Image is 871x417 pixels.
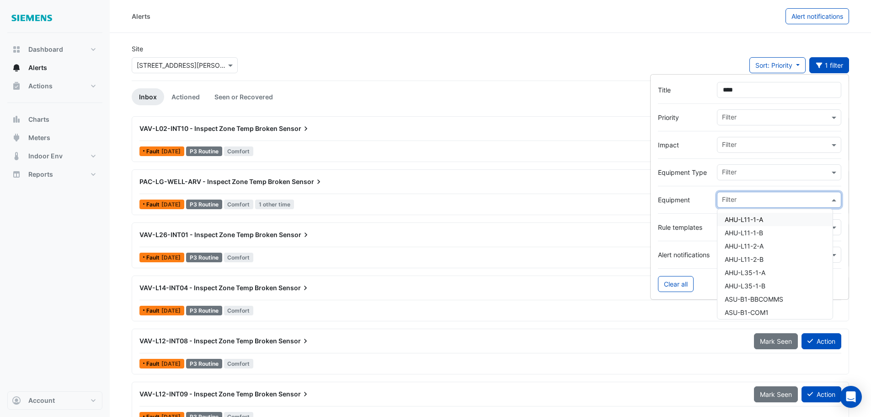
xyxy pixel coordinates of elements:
[28,170,53,179] span: Reports
[760,337,792,345] span: Mark Seen
[224,253,254,262] span: Comfort
[809,57,850,73] button: 1 filter
[749,57,806,73] button: Sort: Priority
[12,115,21,124] app-icon: Charts
[28,396,55,405] span: Account
[7,40,102,59] button: Dashboard
[725,282,765,290] span: AHU-L35-1-B
[7,77,102,95] button: Actions
[146,202,161,207] span: Fault
[658,168,710,177] label: Equipment Type
[186,200,222,209] div: P3 Routine
[139,390,277,398] span: VAV-L12-INT09 - Inspect Zone Temp Broken
[786,8,849,24] button: Alert notifications
[725,229,763,237] span: AHU-L11-1-B
[28,115,49,124] span: Charts
[132,11,150,21] div: Alerts
[28,63,47,72] span: Alerts
[292,177,323,186] span: Sensor
[725,255,764,263] span: AHU-L11-2-B
[725,295,783,303] span: ASU-B1-BBCOMMS
[186,253,222,262] div: P3 Routine
[725,269,765,276] span: AHU-L35-1-A
[255,200,294,209] span: 1 other time
[161,360,181,367] span: Mon 30-Jun-2025 14:00 AEST
[278,336,310,346] span: Sensor
[139,231,278,238] span: VAV-L26-INT01 - Inspect Zone Temp Broken
[207,88,280,105] a: Seen or Recovered
[721,140,737,152] div: Filter
[279,124,310,133] span: Sensor
[146,255,161,260] span: Fault
[802,333,841,349] button: Action
[28,133,50,142] span: Meters
[7,147,102,165] button: Indoor Env
[721,167,737,179] div: Filter
[658,195,710,205] label: Equipment
[278,283,310,292] span: Sensor
[139,125,278,132] span: VAV-L02-INT10 - Inspect Zone Temp Broken
[7,391,102,410] button: Account
[278,390,310,399] span: Sensor
[12,170,21,179] app-icon: Reports
[279,230,310,239] span: Sensor
[12,63,21,72] app-icon: Alerts
[224,200,254,209] span: Comfort
[755,61,792,69] span: Sort: Priority
[224,359,254,368] span: Comfort
[139,284,277,292] span: VAV-L14-INT04 - Inspect Zone Temp Broken
[161,307,181,314] span: Mon 30-Jun-2025 14:00 AEST
[658,85,710,95] label: Title
[186,306,222,315] div: P3 Routine
[658,113,710,122] label: Priority
[12,133,21,142] app-icon: Meters
[186,146,222,156] div: P3 Routine
[754,333,798,349] button: Mark Seen
[725,242,764,250] span: AHU-L11-2-A
[186,359,222,368] div: P3 Routine
[132,44,143,54] label: Site
[7,165,102,184] button: Reports
[7,59,102,77] button: Alerts
[11,7,52,26] img: Company Logo
[725,309,769,316] span: ASU-B1-COM1
[146,361,161,367] span: Fault
[802,386,841,402] button: Action
[139,337,277,345] span: VAV-L12-INT08 - Inspect Zone Temp Broken
[717,209,833,320] ng-dropdown-panel: Options list
[139,178,290,185] span: PAC-LG-WELL-ARV - Inspect Zone Temp Broken
[28,81,53,91] span: Actions
[12,81,21,91] app-icon: Actions
[658,140,710,150] label: Impact
[132,88,164,105] a: Inbox
[725,216,763,223] span: AHU-L11-1-A
[224,146,254,156] span: Comfort
[791,12,843,20] span: Alert notifications
[7,110,102,129] button: Charts
[224,306,254,315] span: Comfort
[161,201,181,208] span: Mon 07-Jul-2025 07:15 AEST
[840,386,862,408] div: Open Intercom Messenger
[754,386,798,402] button: Mark Seen
[161,148,181,155] span: Thu 17-Jul-2025 18:00 AEST
[721,195,737,206] div: Filter
[28,152,63,161] span: Indoor Env
[658,222,710,232] label: Rule templates
[164,88,207,105] a: Actioned
[658,250,710,260] label: Alert notifications
[760,390,792,398] span: Mark Seen
[721,112,737,124] div: Filter
[12,45,21,54] app-icon: Dashboard
[658,276,694,292] button: Clear all
[146,308,161,314] span: Fault
[161,254,181,261] span: Fri 04-Jul-2025 15:30 AEST
[7,129,102,147] button: Meters
[28,45,63,54] span: Dashboard
[12,152,21,161] app-icon: Indoor Env
[146,149,161,154] span: Fault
